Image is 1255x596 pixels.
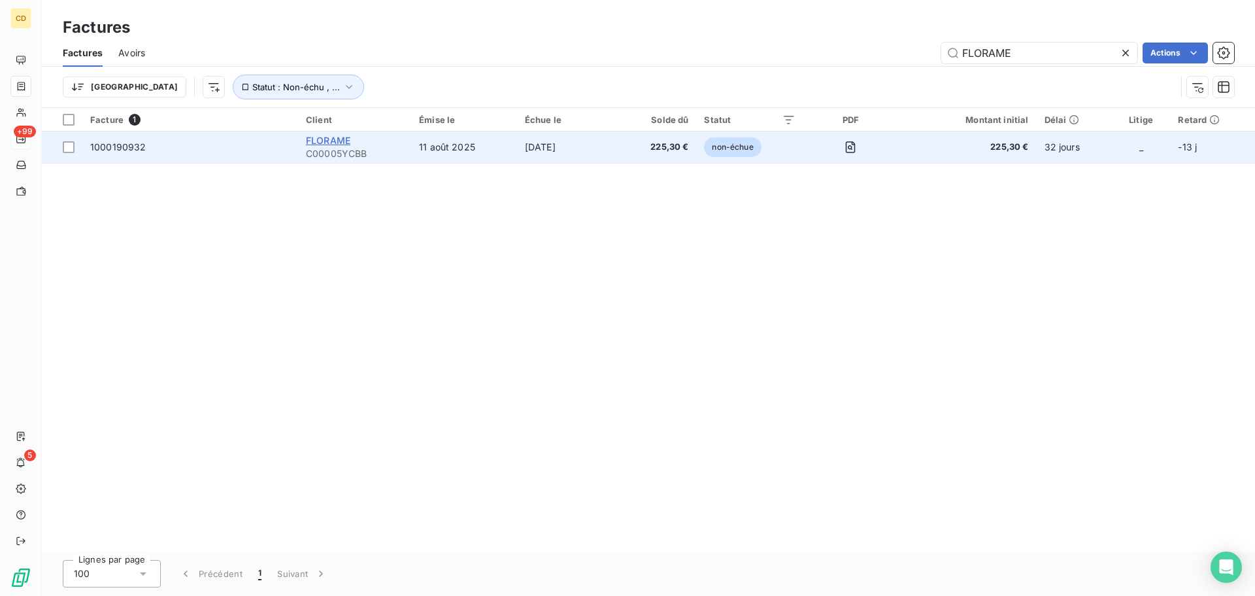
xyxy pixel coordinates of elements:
div: Open Intercom Messenger [1211,552,1242,583]
button: Précédent [171,560,250,587]
span: 225,30 € [625,141,688,154]
div: Échue le [525,114,610,125]
button: Statut : Non-échu , ... [233,75,364,99]
span: Factures [63,46,103,60]
div: PDF [811,114,890,125]
span: -13 j [1178,141,1197,152]
div: Retard [1178,114,1247,125]
span: _ [1139,141,1143,152]
span: 1000190932 [90,141,146,152]
button: [GEOGRAPHIC_DATA] [63,77,186,97]
input: Rechercher [941,43,1137,63]
img: Logo LeanPay [10,567,31,588]
td: [DATE] [517,131,618,163]
span: 1 [129,114,141,126]
button: Actions [1143,43,1208,63]
span: 225,30 € [905,141,1029,154]
span: non-échue [704,137,761,157]
span: +99 [14,126,36,137]
span: Facture [90,114,124,125]
span: 100 [74,567,90,580]
td: 32 jours [1037,131,1112,163]
div: Statut [704,114,795,125]
div: Litige [1120,114,1163,125]
div: Émise le [419,114,509,125]
h3: Factures [63,16,130,39]
div: Client [306,114,403,125]
div: CD [10,8,31,29]
span: C00005YCBB [306,147,403,160]
button: Suivant [269,560,335,587]
span: 1 [258,567,261,580]
span: 5 [24,449,36,461]
span: Avoirs [118,46,145,60]
span: FLORAME [306,135,350,146]
span: Statut : Non-échu , ... [252,82,340,92]
div: Montant initial [905,114,1029,125]
td: 11 août 2025 [411,131,517,163]
div: Solde dû [625,114,688,125]
button: 1 [250,560,269,587]
div: Délai [1045,114,1104,125]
